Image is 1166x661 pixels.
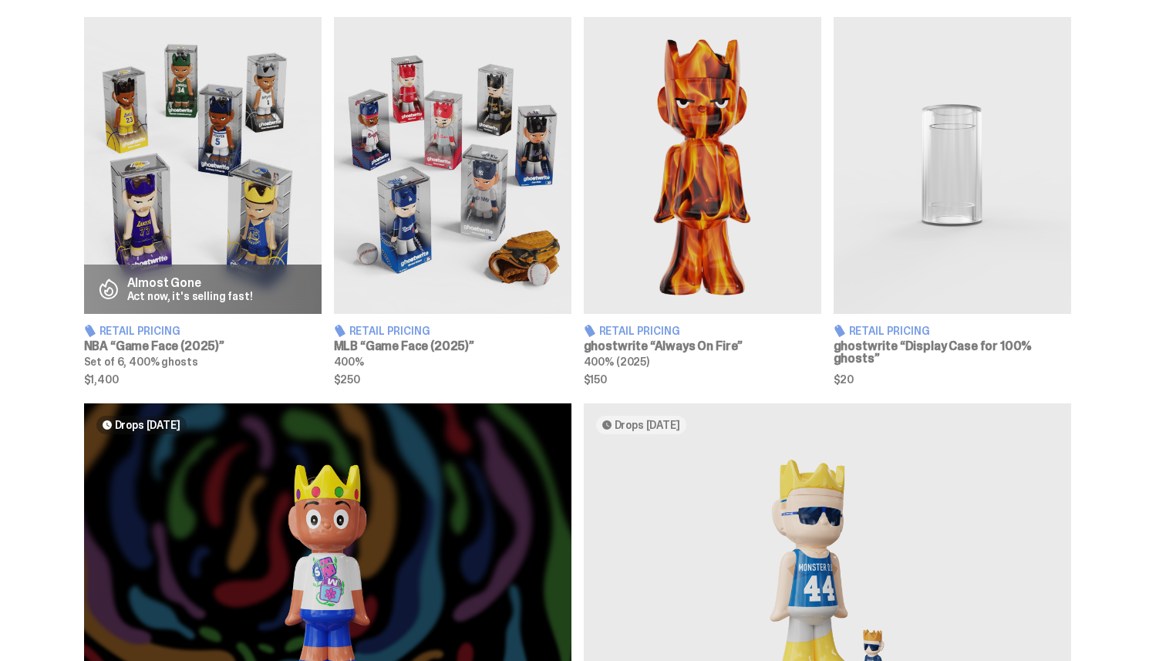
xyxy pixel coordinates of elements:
span: Retail Pricing [849,325,930,336]
h3: ghostwrite “Display Case for 100% ghosts” [834,340,1071,365]
p: Almost Gone [127,277,253,289]
h3: ghostwrite “Always On Fire” [584,340,821,352]
span: Retail Pricing [599,325,680,336]
p: Act now, it's selling fast! [127,291,253,302]
a: Display Case for 100% ghosts Retail Pricing [834,17,1071,384]
span: $1,400 [84,374,322,385]
span: Set of 6, 400% ghosts [84,355,198,369]
a: Always On Fire Retail Pricing [584,17,821,384]
span: Drops [DATE] [115,419,180,431]
img: Game Face (2025) [334,17,571,314]
span: 400% (2025) [584,355,649,369]
span: $20 [834,374,1071,385]
span: Retail Pricing [349,325,430,336]
span: Drops [DATE] [615,419,680,431]
img: Always On Fire [584,17,821,314]
img: Display Case for 100% ghosts [834,17,1071,314]
h3: NBA “Game Face (2025)” [84,340,322,352]
span: $250 [334,374,571,385]
img: Game Face (2025) [84,17,322,314]
span: $150 [584,374,821,385]
span: Retail Pricing [99,325,180,336]
h3: MLB “Game Face (2025)” [334,340,571,352]
a: Game Face (2025) Almost Gone Act now, it's selling fast! Retail Pricing [84,17,322,384]
a: Game Face (2025) Retail Pricing [334,17,571,384]
span: 400% [334,355,364,369]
